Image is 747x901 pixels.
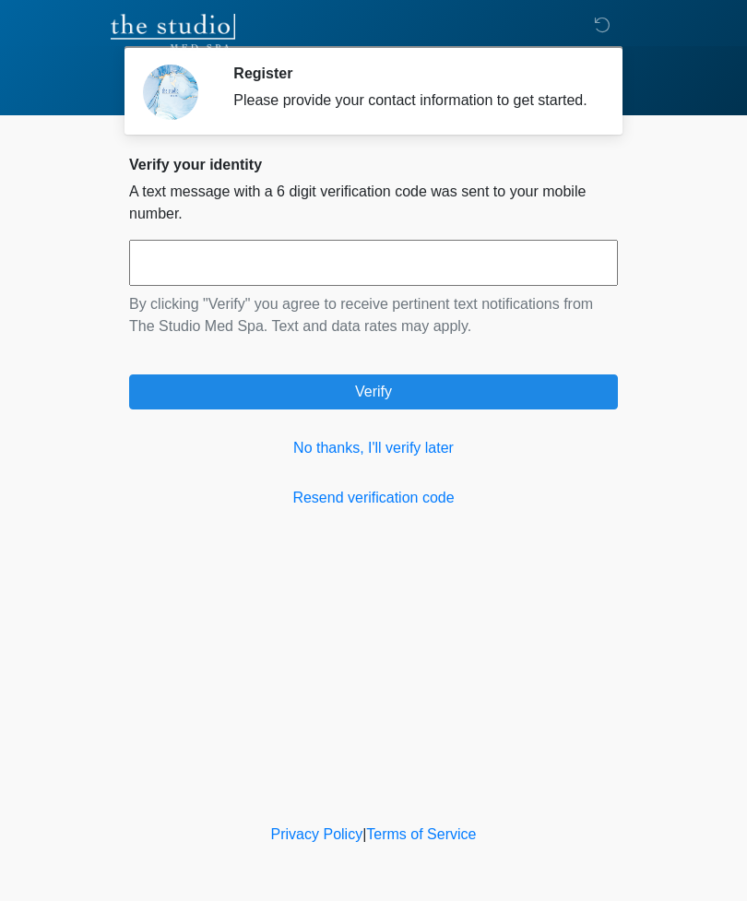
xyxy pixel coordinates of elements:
[111,14,235,51] img: The Studio Med Spa Logo
[129,156,618,173] h2: Verify your identity
[362,826,366,842] a: |
[129,181,618,225] p: A text message with a 6 digit verification code was sent to your mobile number.
[271,826,363,842] a: Privacy Policy
[129,487,618,509] a: Resend verification code
[233,65,590,82] h2: Register
[143,65,198,120] img: Agent Avatar
[129,437,618,459] a: No thanks, I'll verify later
[129,293,618,338] p: By clicking "Verify" you agree to receive pertinent text notifications from The Studio Med Spa. T...
[366,826,476,842] a: Terms of Service
[233,89,590,112] div: Please provide your contact information to get started.
[129,374,618,409] button: Verify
